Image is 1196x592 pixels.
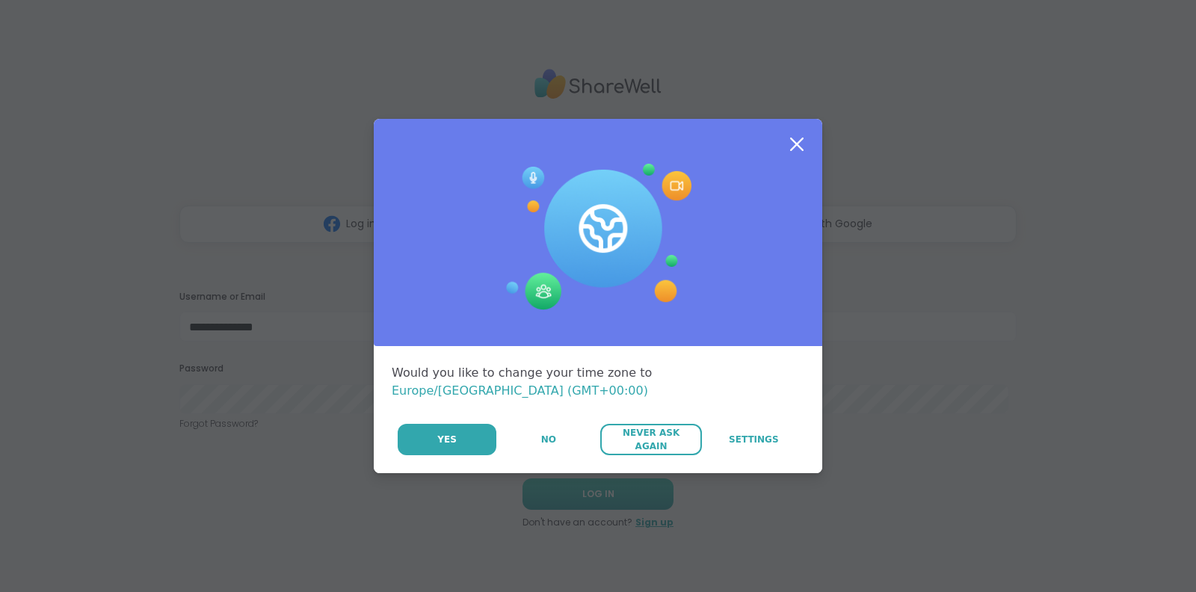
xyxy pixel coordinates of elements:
[392,364,804,400] div: Would you like to change your time zone to
[608,426,694,453] span: Never Ask Again
[600,424,701,455] button: Never Ask Again
[703,424,804,455] a: Settings
[392,383,648,398] span: Europe/[GEOGRAPHIC_DATA] (GMT+00:00)
[437,433,457,446] span: Yes
[729,433,779,446] span: Settings
[498,424,599,455] button: No
[398,424,496,455] button: Yes
[505,164,691,310] img: Session Experience
[541,433,556,446] span: No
